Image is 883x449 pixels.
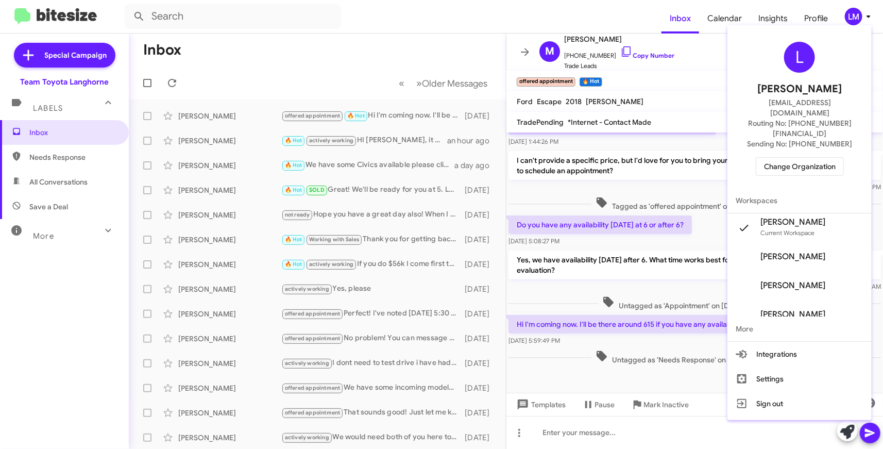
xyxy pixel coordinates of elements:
[756,157,844,176] button: Change Organization
[757,81,842,97] span: [PERSON_NAME]
[727,391,872,416] button: Sign out
[747,139,852,149] span: Sending No: [PHONE_NUMBER]
[760,252,825,262] span: [PERSON_NAME]
[740,97,859,118] span: [EMAIL_ADDRESS][DOMAIN_NAME]
[760,280,825,291] span: [PERSON_NAME]
[760,229,814,237] span: Current Workspace
[760,217,825,227] span: [PERSON_NAME]
[784,42,815,73] div: L
[727,317,872,341] span: More
[760,309,825,320] span: [PERSON_NAME]
[727,367,872,391] button: Settings
[764,158,836,175] span: Change Organization
[727,342,872,367] button: Integrations
[727,188,872,213] span: Workspaces
[740,118,859,139] span: Routing No: [PHONE_NUMBER][FINANCIAL_ID]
